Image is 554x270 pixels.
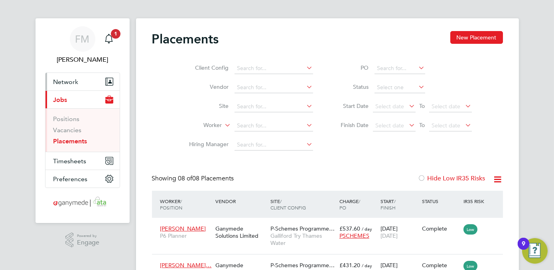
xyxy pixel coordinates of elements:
[77,239,99,246] span: Engage
[45,170,120,188] button: Preferences
[333,121,369,129] label: Finish Date
[51,196,114,209] img: ganymedesolutions-logo-retina.png
[158,194,213,215] div: Worker
[53,78,79,86] span: Network
[337,194,379,215] div: Charge
[381,232,398,239] span: [DATE]
[461,194,489,208] div: IR35 Risk
[270,232,335,247] span: Galliford Try Thames Water
[339,225,360,232] span: £537.60
[178,174,193,182] span: 08 of
[379,221,420,243] div: [DATE]
[53,175,88,183] span: Preferences
[45,55,120,65] span: Finley Murray
[450,31,503,44] button: New Placement
[417,120,428,130] span: To
[160,232,211,239] span: P6 Planner
[176,121,222,129] label: Worker
[339,198,360,211] span: / PO
[379,194,420,215] div: Start
[522,238,548,264] button: Open Resource Center, 9 new notifications
[432,103,461,110] span: Select date
[213,194,268,208] div: Vendor
[77,233,99,239] span: Powered by
[270,262,335,269] span: P-Schemes Programme…
[375,63,425,74] input: Search for...
[160,262,212,269] span: [PERSON_NAME]…
[417,101,428,111] span: To
[45,152,120,170] button: Timesheets
[45,91,120,108] button: Jobs
[235,139,313,151] input: Search for...
[339,262,360,269] span: £431.20
[53,126,82,134] a: Vacancies
[158,221,503,227] a: [PERSON_NAME]P6 PlannerGanymede Solutions LimitedP-Schemes Programme…Galliford Try Thames Water£5...
[53,157,87,165] span: Timesheets
[65,233,99,248] a: Powered byEngage
[375,82,425,93] input: Select one
[333,102,369,110] label: Start Date
[463,224,477,235] span: Low
[53,137,87,145] a: Placements
[268,194,337,215] div: Site
[422,225,459,232] div: Complete
[339,232,369,239] span: PSCHEMES
[45,196,120,209] a: Go to home page
[270,225,335,232] span: P-Schemes Programme…
[235,63,313,74] input: Search for...
[178,174,234,182] span: 08 Placements
[213,221,268,243] div: Ganymede Solutions Limited
[183,102,229,110] label: Site
[45,26,120,65] a: FM[PERSON_NAME]
[183,83,229,90] label: Vendor
[53,115,80,123] a: Positions
[111,29,120,39] span: 1
[235,101,313,112] input: Search for...
[183,64,229,71] label: Client Config
[183,141,229,148] label: Hiring Manager
[45,73,120,90] button: Network
[35,18,130,223] nav: Main navigation
[333,64,369,71] label: PO
[160,198,183,211] span: / Position
[160,225,206,232] span: [PERSON_NAME]
[432,122,461,129] span: Select date
[235,120,313,131] input: Search for...
[418,174,485,182] label: Hide Low IR35 Risks
[422,262,459,269] div: Complete
[53,96,67,104] span: Jobs
[376,103,404,110] span: Select date
[362,226,372,232] span: / day
[333,83,369,90] label: Status
[75,34,90,44] span: FM
[420,194,461,208] div: Status
[381,198,396,211] span: / Finish
[152,31,219,47] h2: Placements
[152,174,236,183] div: Showing
[522,244,525,254] div: 9
[270,198,306,211] span: / Client Config
[362,262,372,268] span: / day
[45,108,120,152] div: Jobs
[235,82,313,93] input: Search for...
[158,257,503,264] a: [PERSON_NAME]…Electrical SupervisorGanymede Solutions LimitedP-Schemes Programme…Galliford Try Th...
[101,26,117,52] a: 1
[376,122,404,129] span: Select date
